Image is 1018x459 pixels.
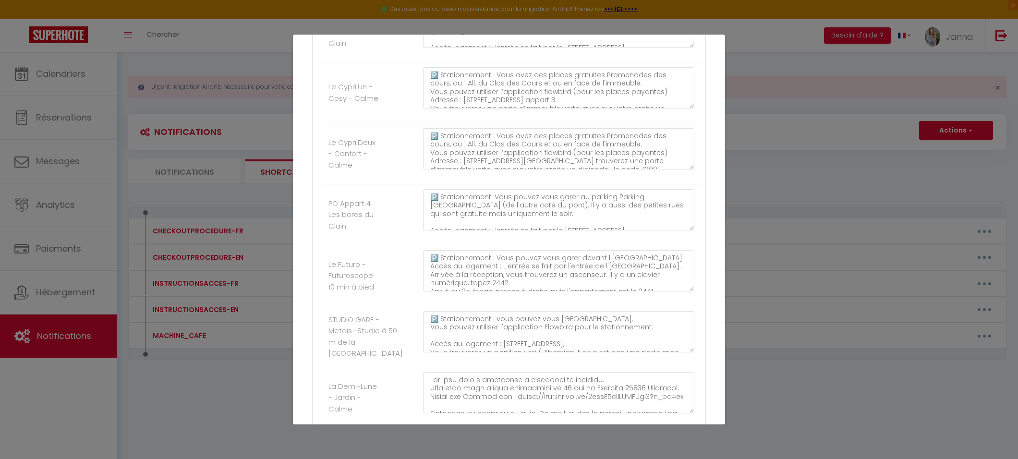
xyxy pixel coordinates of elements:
label: PO Appart 4 Les bords du Clain [328,198,379,232]
label: Le Futuro - Futuroscope 10 min à pied [328,259,379,293]
label: STUDIO GARE - Metais · Studio à 50 m de la [GEOGRAPHIC_DATA] [328,314,403,359]
label: Le Cypri'Un - Cosy - Calme [328,81,379,104]
label: Le Cypri'Deux - Confort - Calme [328,137,379,171]
label: La Demi-Lune - Jardin - Calme [328,381,379,415]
